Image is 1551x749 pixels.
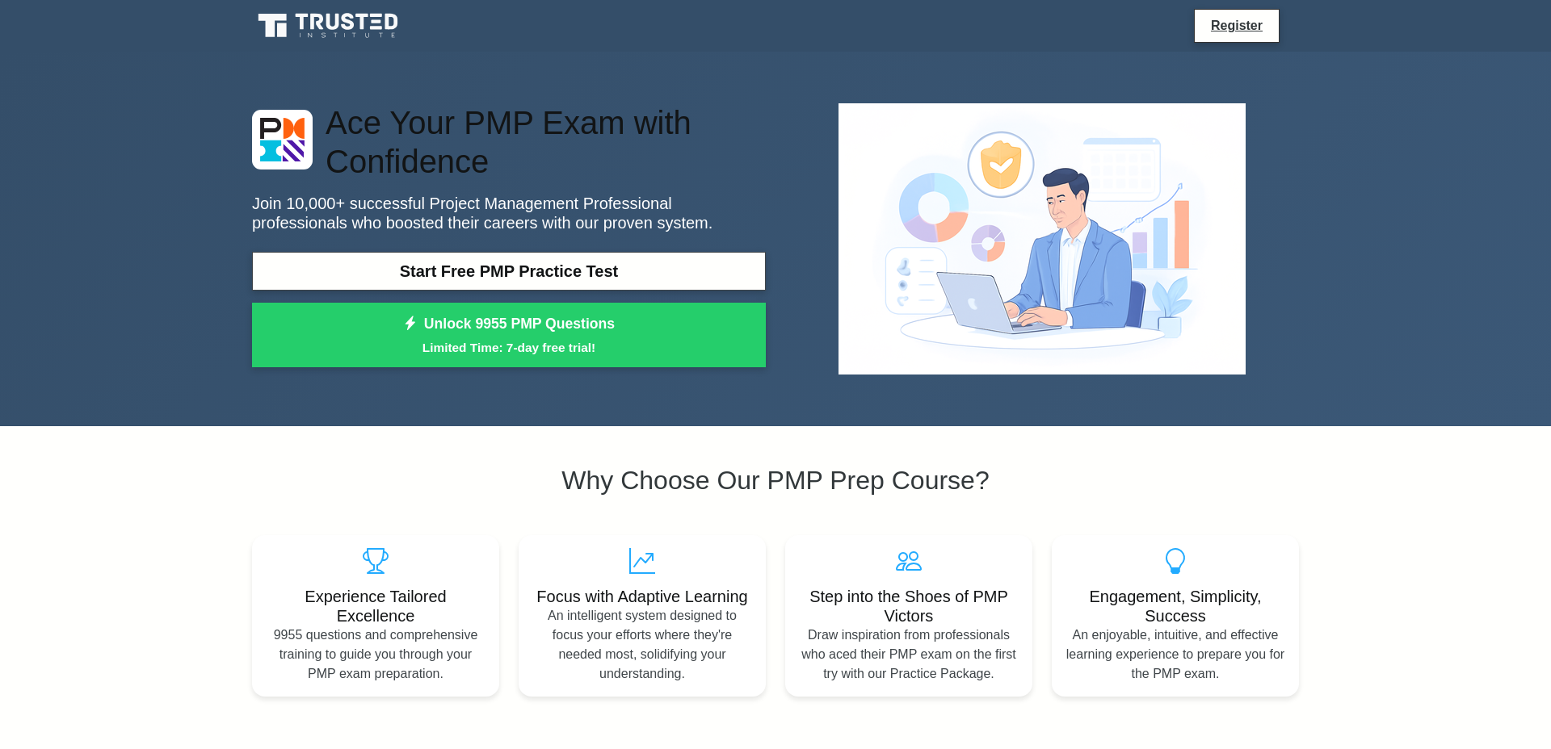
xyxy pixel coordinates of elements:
h2: Why Choose Our PMP Prep Course? [252,465,1299,496]
p: 9955 questions and comprehensive training to guide you through your PMP exam preparation. [265,626,486,684]
h5: Engagement, Simplicity, Success [1065,587,1286,626]
a: Unlock 9955 PMP QuestionsLimited Time: 7-day free trial! [252,303,766,367]
p: An intelligent system designed to focus your efforts where they're needed most, solidifying your ... [532,606,753,684]
p: An enjoyable, intuitive, and effective learning experience to prepare you for the PMP exam. [1065,626,1286,684]
p: Join 10,000+ successful Project Management Professional professionals who boosted their careers w... [252,194,766,232]
h1: Ace Your PMP Exam with Confidence [252,103,766,181]
img: Project Management Professional Preview [826,90,1259,387]
h5: Focus with Adaptive Learning [532,587,753,606]
p: Draw inspiration from professionals who aced their PMP exam on the first try with our Practice Pa... [798,626,1019,684]
a: Start Free PMP Practice Test [252,252,766,291]
a: Register [1201,15,1272,36]
small: Limited Time: 7-day free trial! [272,338,746,357]
h5: Step into the Shoes of PMP Victors [798,587,1019,626]
h5: Experience Tailored Excellence [265,587,486,626]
